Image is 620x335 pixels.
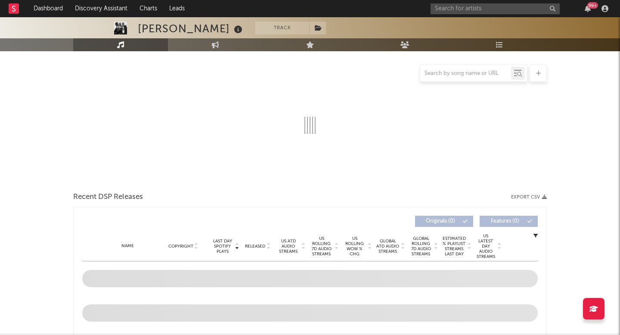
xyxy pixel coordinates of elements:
span: Global ATD Audio Streams [376,239,400,254]
div: Name [99,243,155,249]
span: US ATD Audio Streams [276,239,300,254]
button: Track [255,22,309,34]
span: US Rolling 7D Audio Streams [310,236,333,257]
span: Estimated % Playlist Streams Last Day [442,236,466,257]
input: Search for artists [431,3,560,14]
span: Released [245,244,265,249]
span: US Latest Day Audio Streams [475,233,496,259]
span: Copyright [168,244,193,249]
button: Export CSV [511,195,547,200]
span: Recent DSP Releases [73,192,143,202]
input: Search by song name or URL [420,70,511,77]
span: Originals ( 0 ) [421,219,460,224]
button: Originals(0) [415,216,473,227]
div: 99 + [587,2,598,9]
button: Features(0) [480,216,538,227]
span: US Rolling WoW % Chg [343,236,366,257]
span: Features ( 0 ) [485,219,525,224]
div: [PERSON_NAME] [138,22,245,36]
span: Global Rolling 7D Audio Streams [409,236,433,257]
span: Last Day Spotify Plays [211,239,234,254]
button: 99+ [585,5,591,12]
